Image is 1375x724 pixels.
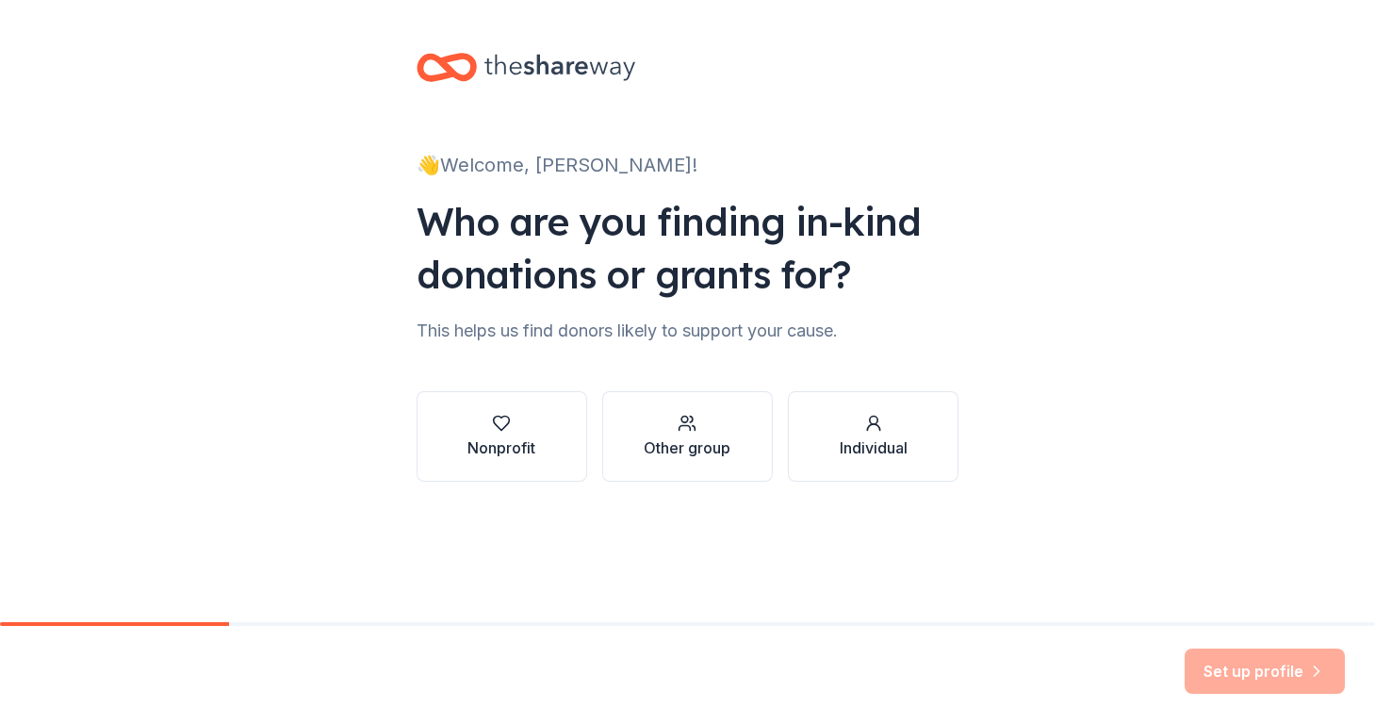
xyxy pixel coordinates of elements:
button: Other group [602,391,773,482]
div: Nonprofit [467,436,535,459]
div: Individual [840,436,908,459]
div: Other group [644,436,730,459]
div: 👋 Welcome, [PERSON_NAME]! [417,150,959,180]
button: Individual [788,391,958,482]
div: This helps us find donors likely to support your cause. [417,316,959,346]
button: Nonprofit [417,391,587,482]
div: Who are you finding in-kind donations or grants for? [417,195,959,301]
